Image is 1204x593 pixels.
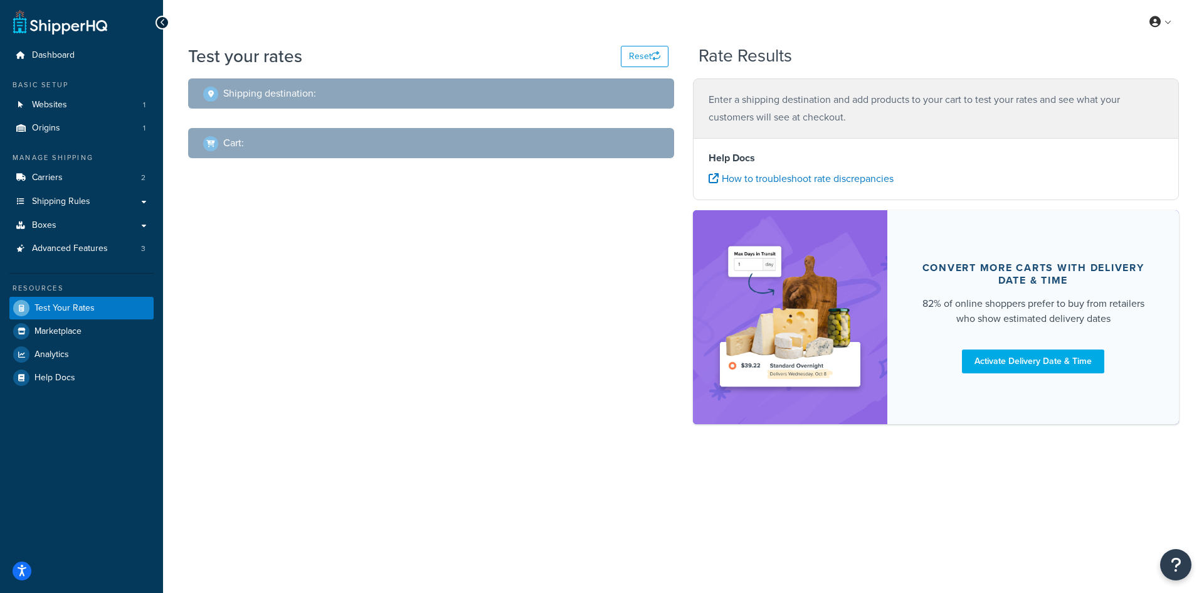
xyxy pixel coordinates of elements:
[9,80,154,90] div: Basic Setup
[141,243,145,254] span: 3
[712,229,869,405] img: feature-image-ddt-36eae7f7280da8017bfb280eaccd9c446f90b1fe08728e4019434db127062ab4.png
[709,91,1163,126] p: Enter a shipping destination and add products to your cart to test your rates and see what your c...
[709,151,1163,166] h4: Help Docs
[32,196,90,207] span: Shipping Rules
[9,320,154,343] a: Marketplace
[32,123,60,134] span: Origins
[32,243,108,254] span: Advanced Features
[9,117,154,140] a: Origins1
[9,343,154,366] a: Analytics
[34,303,95,314] span: Test Your Rates
[1160,549,1191,580] button: Open Resource Center
[9,166,154,190] li: Carriers
[962,350,1104,373] a: Activate Delivery Date & Time
[9,366,154,389] a: Help Docs
[223,88,316,99] h2: Shipping destination :
[34,326,82,337] span: Marketplace
[9,214,154,237] a: Boxes
[9,237,154,260] li: Advanced Features
[223,137,244,149] h2: Cart :
[9,93,154,117] a: Websites1
[141,173,145,183] span: 2
[9,297,154,319] a: Test Your Rates
[9,44,154,67] a: Dashboard
[9,152,154,163] div: Manage Shipping
[621,46,668,67] button: Reset
[9,166,154,190] a: Carriers2
[32,100,67,110] span: Websites
[9,93,154,117] li: Websites
[32,50,75,61] span: Dashboard
[34,373,75,383] span: Help Docs
[709,171,894,186] a: How to troubleshoot rate discrepancies
[34,350,69,360] span: Analytics
[188,44,302,68] h1: Test your rates
[143,100,145,110] span: 1
[32,220,56,231] span: Boxes
[143,123,145,134] span: 1
[9,117,154,140] li: Origins
[917,262,1149,287] div: Convert more carts with delivery date & time
[699,46,792,66] h2: Rate Results
[9,190,154,213] a: Shipping Rules
[32,173,63,183] span: Carriers
[9,237,154,260] a: Advanced Features3
[9,283,154,294] div: Resources
[917,296,1149,326] div: 82% of online shoppers prefer to buy from retailers who show estimated delivery dates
